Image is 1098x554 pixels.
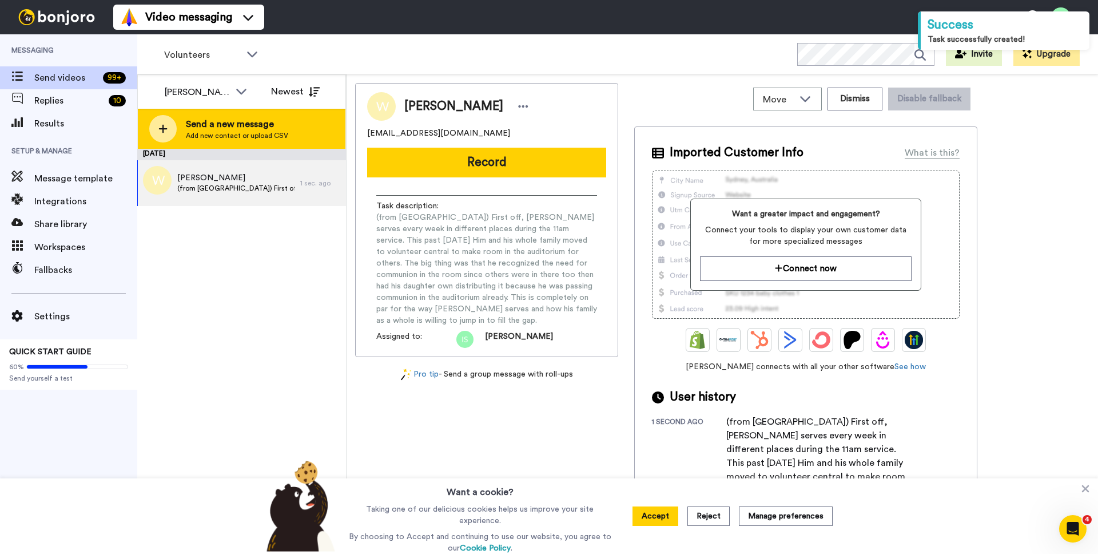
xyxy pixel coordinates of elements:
span: [PERSON_NAME] [404,98,503,115]
img: bj-logo-header-white.svg [14,9,100,25]
div: 10 [109,95,126,106]
button: Reject [687,506,730,526]
img: Ontraport [719,331,738,349]
a: Cookie Policy [460,544,511,552]
h3: Want a cookie? [447,478,514,499]
span: [PERSON_NAME] [177,172,295,184]
span: Message template [34,172,137,185]
img: Image of Nathan Wandell [367,92,396,121]
img: bear-with-cookie.png [256,460,341,552]
span: Task description : [376,200,456,212]
p: Taking one of our delicious cookies helps us improve your site experience. [346,504,614,527]
button: Disable fallback [888,88,970,110]
span: Volunteers [164,48,241,62]
button: Upgrade [1013,43,1080,66]
span: Video messaging [145,9,232,25]
img: is.png [456,331,474,348]
span: Settings [34,310,137,323]
img: vm-color.svg [120,8,138,26]
img: Patreon [843,331,861,349]
iframe: Intercom live chat [1059,515,1087,543]
img: GoHighLevel [905,331,923,349]
p: By choosing to Accept and continuing to use our website, you agree to our . [346,531,614,554]
div: - Send a group message with roll-ups [355,369,618,381]
span: Fallbacks [34,263,137,277]
span: QUICK START GUIDE [9,348,91,356]
button: Connect now [700,256,911,281]
span: [PERSON_NAME] [485,331,553,348]
div: Success [928,16,1083,34]
span: Connect your tools to display your own customer data for more specialized messages [700,224,911,247]
span: User history [670,389,736,406]
span: Replies [34,94,104,108]
span: Results [34,117,137,130]
span: Move [763,93,794,106]
img: Drip [874,331,892,349]
span: [PERSON_NAME] connects with all your other software [652,361,960,373]
span: Send yourself a test [9,374,128,383]
button: Dismiss [828,88,882,110]
div: [DATE] [137,149,346,160]
button: Accept [632,506,678,526]
div: 1 sec. ago [300,179,340,188]
a: See how [894,363,926,371]
button: Newest [262,80,328,103]
button: Invite [946,43,1002,66]
button: Record [367,148,606,177]
button: Manage preferences [739,506,833,526]
span: Want a greater impact and engagement? [700,208,911,220]
img: magic-wand.svg [401,369,411,381]
span: 4 [1083,515,1092,524]
span: [EMAIL_ADDRESS][DOMAIN_NAME] [367,128,510,139]
img: Hubspot [750,331,769,349]
img: ConvertKit [812,331,830,349]
img: ActiveCampaign [781,331,799,349]
span: Send videos [34,71,98,85]
span: Add new contact or upload CSV [186,131,288,140]
span: 60% [9,362,24,371]
span: (from [GEOGRAPHIC_DATA]) First off, [PERSON_NAME] serves every week in different places during th... [177,184,295,193]
span: Workspaces [34,240,137,254]
img: %20w.png [143,166,172,195]
div: What is this? [905,146,960,160]
span: Imported Customer Info [670,144,803,161]
div: [PERSON_NAME] [165,85,230,99]
span: Share library [34,217,137,231]
img: Shopify [689,331,707,349]
a: Pro tip [401,369,439,381]
span: Assigned to: [376,331,456,348]
div: 99 + [103,72,126,84]
span: Send a new message [186,117,288,131]
span: Integrations [34,195,137,208]
div: Task successfully created! [928,34,1083,45]
span: (from [GEOGRAPHIC_DATA]) First off, [PERSON_NAME] serves every week in different places during th... [376,212,597,326]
